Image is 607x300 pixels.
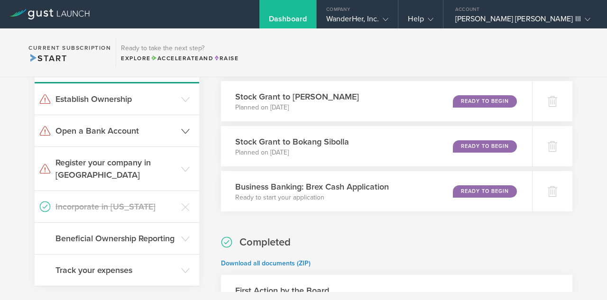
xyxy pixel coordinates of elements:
div: Explore [121,54,239,63]
h3: Open a Bank Account [55,125,176,137]
span: and [151,55,214,62]
p: Planned on [DATE] [235,148,349,157]
div: [PERSON_NAME] [PERSON_NAME] III [455,14,590,28]
h3: Stock Grant to [PERSON_NAME] [235,91,359,103]
h3: Track your expenses [55,264,176,276]
div: Help [408,14,433,28]
div: Ready to Begin [453,95,517,108]
h2: Current Subscription [28,45,111,51]
span: Raise [213,55,239,62]
div: Stock Grant to Bokang SibollaPlanned on [DATE]Ready to Begin [221,126,532,166]
div: Ready to take the next step?ExploreAccelerateandRaise [116,38,243,67]
h3: Beneficial Ownership Reporting [55,232,176,245]
h3: Ready to take the next step? [121,45,239,52]
p: Ready to start your application [235,193,389,202]
div: Stock Grant to [PERSON_NAME]Planned on [DATE]Ready to Begin [221,81,532,121]
a: Download all documents (ZIP) [221,259,311,267]
iframe: Chat Widget [560,255,607,300]
h3: Register your company in [GEOGRAPHIC_DATA] [55,156,176,181]
div: Ready to Begin [453,185,517,198]
div: WanderHer, Inc. [326,14,389,28]
h3: Business Banking: Brex Cash Application [235,181,389,193]
span: Accelerate [151,55,199,62]
span: Start [28,53,67,64]
div: Ready to Begin [453,140,517,153]
div: Dashboard [269,14,307,28]
h2: Completed [239,236,291,249]
div: Business Banking: Brex Cash ApplicationReady to start your applicationReady to Begin [221,171,532,211]
h3: Incorporate in [US_STATE] [55,200,176,213]
h3: First Action by the Board [235,284,329,297]
h3: Stock Grant to Bokang Sibolla [235,136,349,148]
h3: Establish Ownership [55,93,176,105]
p: Planned on [DATE] [235,103,359,112]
